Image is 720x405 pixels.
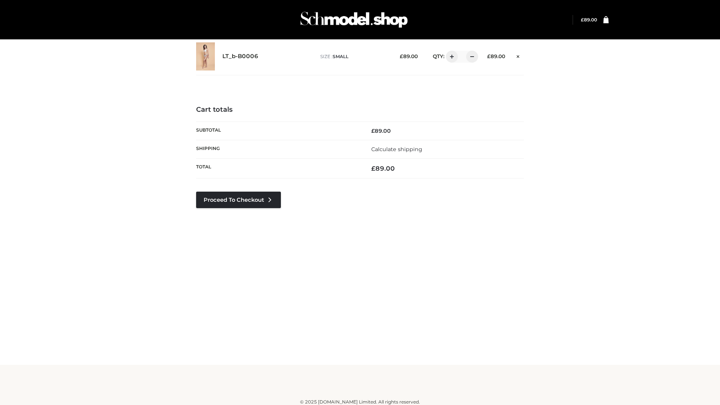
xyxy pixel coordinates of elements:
th: Subtotal [196,121,360,140]
p: size : [320,53,388,60]
span: £ [487,53,490,59]
a: Remove this item [513,51,524,60]
a: £89.00 [581,17,597,22]
img: Schmodel Admin 964 [298,5,410,34]
span: £ [400,53,403,59]
a: Proceed to Checkout [196,192,281,208]
h4: Cart totals [196,106,524,114]
span: SMALL [333,54,348,59]
span: £ [371,165,375,172]
bdi: 89.00 [487,53,505,59]
a: LT_b-B0006 [222,53,258,60]
bdi: 89.00 [371,127,391,134]
span: £ [581,17,584,22]
th: Total [196,159,360,178]
div: QTY: [425,51,475,63]
th: Shipping [196,140,360,158]
bdi: 89.00 [371,165,395,172]
span: £ [371,127,375,134]
bdi: 89.00 [400,53,418,59]
a: Calculate shipping [371,146,422,153]
bdi: 89.00 [581,17,597,22]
